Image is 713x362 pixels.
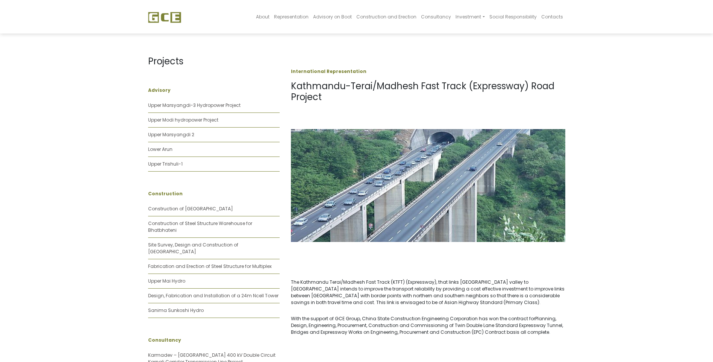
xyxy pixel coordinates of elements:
p: With the support of GCE Group, China State Construction Engineering Corporation has won the contr... [291,315,565,336]
img: Fast-track.jpg [291,129,565,242]
span: Construction and Erection [356,14,416,20]
span: About [256,14,269,20]
a: Lower Arun [148,146,173,152]
p: Construction [148,190,280,197]
img: GCE Group [148,12,181,23]
a: Social Responsibility [487,2,539,31]
a: Upper Marsyangdi 2 [148,131,194,138]
a: Design, Fabrication and Installation of a 24m Ncell Tower [148,292,279,299]
a: Investment [453,2,487,31]
span: Planning, Design, Engineering, Procurement, Construction and Commissioning of Twin Double Lane St... [291,315,563,335]
span: The Kathmandu Terai/Madhesh Fast Track (KTFT) (Expressway), that links [GEOGRAPHIC_DATA] valley t... [291,279,565,306]
span: Social Responsibility [489,14,537,20]
a: Fabrication and Erection of Steel Structure for Multiplex [148,263,272,269]
a: Site Survey, Design and Construction of [GEOGRAPHIC_DATA] [148,242,238,255]
span: Representation [274,14,309,20]
p: International Representation [291,68,565,75]
a: Upper Modi hydropower Project [148,117,218,123]
a: Sanima Sunkoshi Hydro [148,307,204,313]
span: Advisory on Boot [313,14,352,20]
a: Contacts [539,2,565,31]
a: Construction and Erection [354,2,419,31]
a: Construction of [GEOGRAPHIC_DATA] [148,205,233,212]
span: Investment [456,14,481,20]
span: Consultancy [421,14,451,20]
a: Advisory on Boot [311,2,354,31]
a: Construction of Steel Structure Warehouse for Bhatbhateni [148,220,252,233]
p: Advisory [148,87,280,94]
h1: Kathmandu-Terai/Madhesh Fast Track (Expressway) Road Project [291,81,565,103]
a: Upper Mai Hydro [148,278,185,284]
a: About [254,2,272,31]
a: Consultancy [419,2,453,31]
a: Upper Marsyangdi-3 Hydropower Project [148,102,241,108]
span: Contacts [541,14,563,20]
a: Representation [272,2,311,31]
p: Projects [148,55,280,68]
a: Upper Trishuli-1 [148,161,183,167]
p: Consultancy [148,337,280,344]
